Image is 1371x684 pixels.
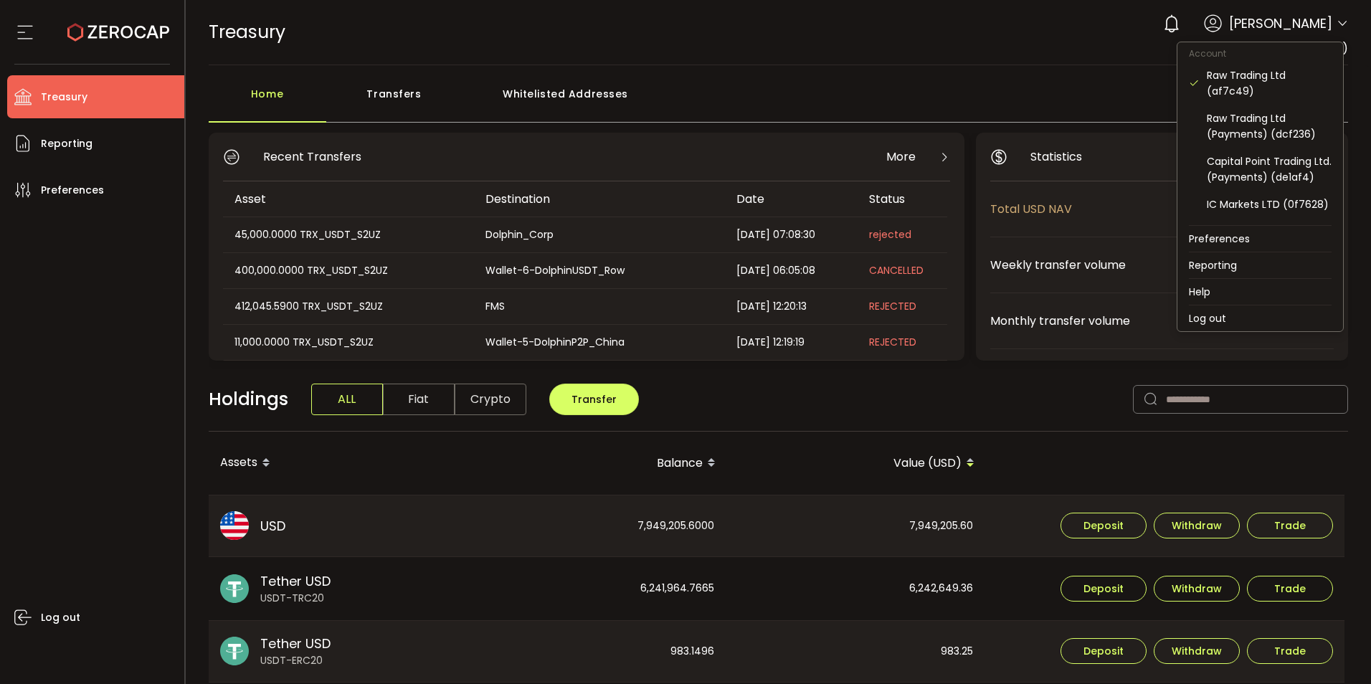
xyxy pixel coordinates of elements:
[468,621,726,683] div: 983.1496
[1030,148,1082,166] span: Statistics
[220,574,249,603] img: usdt_portfolio.svg
[725,191,858,207] div: Date
[869,263,924,277] span: CANCELLED
[727,495,985,557] div: 7,949,205.60
[474,191,725,207] div: Destination
[260,516,285,536] span: USD
[260,571,331,591] span: Tether USD
[1172,521,1222,531] span: Withdraw
[990,256,1303,274] span: Weekly transfer volume
[462,80,669,123] div: Whitelisted Addresses
[223,262,473,279] div: 400,000.0000 TRX_USDT_S2UZ
[1229,14,1332,33] span: [PERSON_NAME]
[1207,196,1332,212] div: IC Markets LTD (0f7628)
[1154,638,1240,664] button: Withdraw
[869,227,911,242] span: rejected
[727,451,986,475] div: Value (USD)
[41,607,80,628] span: Log out
[474,298,724,315] div: FMS
[571,392,617,407] span: Transfer
[41,87,87,108] span: Treasury
[1177,226,1343,252] li: Preferences
[725,227,858,243] div: [DATE] 07:08:30
[468,451,727,475] div: Balance
[474,262,724,279] div: Wallet-6-DolphinUSDT_Row
[41,133,92,154] span: Reporting
[1177,279,1343,305] li: Help
[725,334,858,351] div: [DATE] 12:19:19
[263,148,361,166] span: Recent Transfers
[990,312,1261,330] span: Monthly transfer volume
[220,511,249,540] img: usd_portfolio.svg
[260,591,331,606] span: USDT-TRC20
[1061,513,1147,538] button: Deposit
[1177,305,1343,331] li: Log out
[1247,576,1333,602] button: Trade
[326,80,462,123] div: Transfers
[549,384,639,415] button: Transfer
[1172,584,1222,594] span: Withdraw
[209,386,288,413] span: Holdings
[1207,153,1332,185] div: Capital Point Trading Ltd. (Payments) (de1af4)
[727,557,985,620] div: 6,242,649.36
[1083,521,1124,531] span: Deposit
[1207,67,1332,99] div: Raw Trading Ltd (af7c49)
[858,191,947,207] div: Status
[223,334,473,351] div: 11,000.0000 TRX_USDT_S2UZ
[725,262,858,279] div: [DATE] 06:05:08
[1061,638,1147,664] button: Deposit
[468,495,726,557] div: 7,949,205.6000
[468,557,726,620] div: 6,241,964.7665
[869,299,916,313] span: REJECTED
[886,148,916,166] span: More
[311,384,383,415] span: ALL
[455,384,526,415] span: Crypto
[727,621,985,683] div: 983.25
[209,19,285,44] span: Treasury
[1207,110,1332,142] div: Raw Trading Ltd (Payments) (dcf236)
[1205,40,1348,57] span: Raw Trading Ltd (af7c49)
[1083,646,1124,656] span: Deposit
[1247,513,1333,538] button: Trade
[209,451,468,475] div: Assets
[1083,584,1124,594] span: Deposit
[474,334,724,351] div: Wallet-5-DolphinP2P_China
[725,298,858,315] div: [DATE] 12:20:13
[1061,576,1147,602] button: Deposit
[383,384,455,415] span: Fiat
[1154,576,1240,602] button: Withdraw
[1172,646,1222,656] span: Withdraw
[1207,224,1332,255] div: Capital Point Trading Ltd. (B2B) (ce2efa)
[1177,252,1343,278] li: Reporting
[41,180,104,201] span: Preferences
[1299,615,1371,684] iframe: Chat Widget
[1274,646,1306,656] span: Trade
[260,653,331,668] span: USDT-ERC20
[223,227,473,243] div: 45,000.0000 TRX_USDT_S2UZ
[1274,521,1306,531] span: Trade
[260,634,331,653] span: Tether USD
[990,200,1258,218] span: Total USD NAV
[1274,584,1306,594] span: Trade
[474,227,724,243] div: Dolphin_Corp
[223,191,474,207] div: Asset
[1247,638,1333,664] button: Trade
[869,335,916,349] span: REJECTED
[220,637,249,665] img: usdt_portfolio.svg
[209,80,326,123] div: Home
[1177,47,1238,60] span: Account
[223,298,473,315] div: 412,045.5900 TRX_USDT_S2UZ
[1154,513,1240,538] button: Withdraw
